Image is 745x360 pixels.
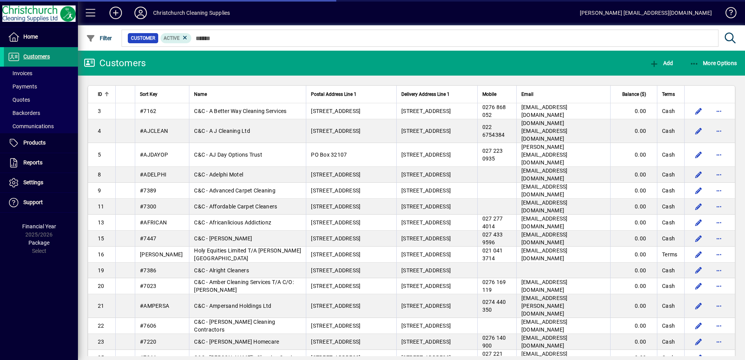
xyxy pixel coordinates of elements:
[23,179,43,185] span: Settings
[194,90,301,99] div: Name
[662,266,675,274] span: Cash
[8,110,40,116] span: Backorders
[8,97,30,103] span: Quotes
[662,235,675,242] span: Cash
[401,152,451,158] span: [STREET_ADDRESS]
[84,57,146,69] div: Customers
[610,247,657,263] td: 0.00
[194,171,243,178] span: C&C - Adelphi Motel
[140,323,156,329] span: #7606
[23,53,50,60] span: Customers
[692,148,705,161] button: Edit
[128,6,153,20] button: Profile
[98,323,104,329] span: 22
[610,231,657,247] td: 0.00
[610,334,657,350] td: 0.00
[713,216,725,229] button: More options
[194,128,250,134] span: C&C - A J Cleaning Ltd
[662,251,677,258] span: Terms
[98,90,102,99] span: ID
[610,318,657,334] td: 0.00
[713,248,725,261] button: More options
[401,303,451,309] span: [STREET_ADDRESS]
[692,200,705,213] button: Edit
[713,168,725,181] button: More options
[690,60,737,66] span: More Options
[98,108,101,114] span: 3
[103,6,128,20] button: Add
[140,267,156,274] span: #7386
[140,203,156,210] span: #7300
[610,103,657,119] td: 0.00
[713,280,725,292] button: More options
[692,280,705,292] button: Edit
[610,215,657,231] td: 0.00
[194,235,252,242] span: C&C - [PERSON_NAME]
[648,56,675,70] button: Add
[98,303,104,309] span: 21
[713,200,725,213] button: More options
[401,90,450,99] span: Delivery Address Line 1
[713,335,725,348] button: More options
[98,171,101,178] span: 8
[194,247,301,261] span: Holy Equities Limited T/A [PERSON_NAME][GEOGRAPHIC_DATA]
[311,267,360,274] span: [STREET_ADDRESS]
[98,339,104,345] span: 23
[98,90,111,99] div: ID
[610,263,657,278] td: 0.00
[311,323,360,329] span: [STREET_ADDRESS]
[713,232,725,245] button: More options
[482,124,505,138] span: 022 6754384
[140,251,183,258] span: [PERSON_NAME]
[311,171,360,178] span: [STREET_ADDRESS]
[194,108,286,114] span: C&C - A Better Way Cleaning Services
[692,319,705,332] button: Edit
[692,184,705,197] button: Edit
[610,143,657,167] td: 0.00
[194,187,275,194] span: C&C - Advanced Carpet Cleaning
[482,90,512,99] div: Mobile
[692,216,705,229] button: Edit
[401,128,451,134] span: [STREET_ADDRESS]
[688,56,739,70] button: More Options
[98,152,101,158] span: 5
[662,187,675,194] span: Cash
[140,90,157,99] span: Sort Key
[482,104,506,118] span: 0276 868 052
[86,35,112,41] span: Filter
[311,235,360,242] span: [STREET_ADDRESS]
[610,199,657,215] td: 0.00
[482,279,506,293] span: 0276 169 119
[521,215,568,229] span: [EMAIL_ADDRESS][DOMAIN_NAME]
[622,90,646,99] span: Balance ($)
[23,139,46,146] span: Products
[153,7,230,19] div: Christchurch Cleaning Supplies
[140,171,166,178] span: #ADELPHI
[610,294,657,318] td: 0.00
[140,283,156,289] span: #7023
[8,123,54,129] span: Communications
[98,128,101,134] span: 4
[98,267,104,274] span: 19
[401,171,451,178] span: [STREET_ADDRESS]
[713,264,725,277] button: More options
[140,187,156,194] span: #7389
[401,283,451,289] span: [STREET_ADDRESS]
[98,187,101,194] span: 9
[610,278,657,294] td: 0.00
[4,133,78,153] a: Products
[98,219,104,226] span: 13
[521,319,568,333] span: [EMAIL_ADDRESS][DOMAIN_NAME]
[521,247,568,261] span: [EMAIL_ADDRESS][DOMAIN_NAME]
[28,240,49,246] span: Package
[482,148,503,162] span: 027 223 0935
[482,335,506,349] span: 0276 140 900
[521,295,568,317] span: [EMAIL_ADDRESS][PERSON_NAME][DOMAIN_NAME]
[311,251,360,258] span: [STREET_ADDRESS]
[713,148,725,161] button: More options
[692,105,705,117] button: Edit
[692,232,705,245] button: Edit
[23,34,38,40] span: Home
[482,299,506,313] span: 0274 440 350
[311,219,360,226] span: [STREET_ADDRESS]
